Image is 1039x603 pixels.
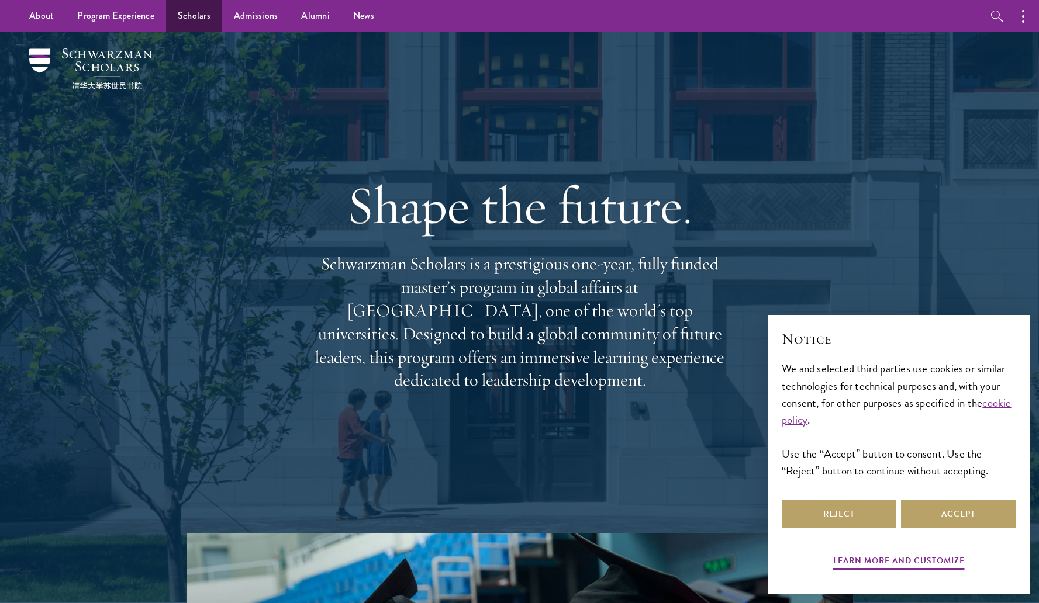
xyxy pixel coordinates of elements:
[901,500,1016,528] button: Accept
[833,553,965,571] button: Learn more and customize
[782,329,1016,349] h2: Notice
[782,360,1016,479] div: We and selected third parties use cookies or similar technologies for technical purposes and, wit...
[309,252,730,392] p: Schwarzman Scholars is a prestigious one-year, fully funded master’s program in global affairs at...
[309,172,730,238] h1: Shape the future.
[782,394,1012,428] a: cookie policy
[782,500,896,528] button: Reject
[29,48,152,89] img: Schwarzman Scholars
